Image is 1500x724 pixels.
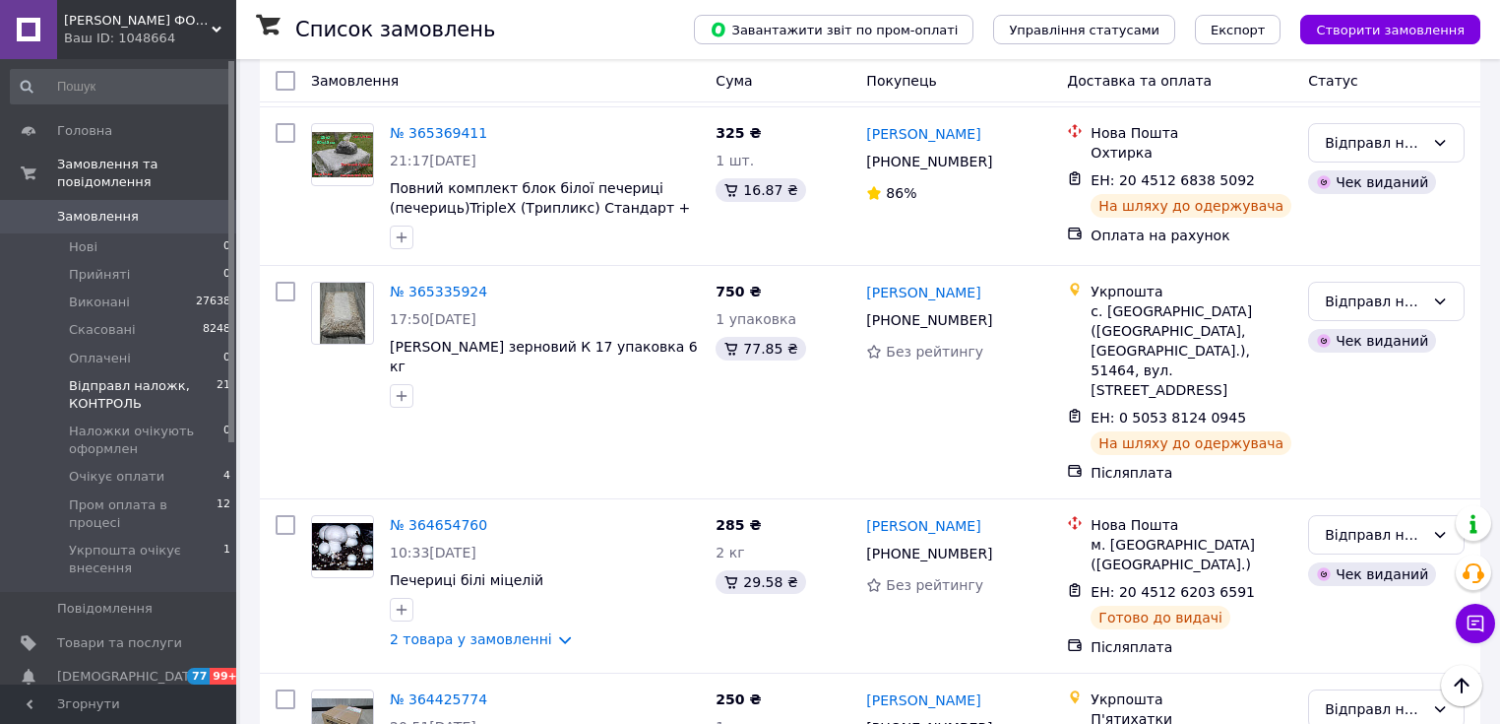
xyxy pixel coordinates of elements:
[390,311,476,327] span: 17:50[DATE]
[390,691,487,707] a: № 364425774
[1091,606,1230,629] div: Готово до видачі
[716,517,761,533] span: 285 ₴
[223,350,230,367] span: 0
[311,123,374,186] a: Фото товару
[57,122,112,140] span: Головна
[295,18,495,41] h1: Список замовлень
[716,284,761,299] span: 750 ₴
[390,572,543,588] span: Печериці білі міцелій
[223,542,230,577] span: 1
[866,691,980,710] a: [PERSON_NAME]
[1308,329,1436,353] div: Чек виданий
[1091,410,1246,426] span: ЕН: 0 5053 8124 0945
[311,515,374,578] a: Фото товару
[716,73,752,89] span: Cума
[210,668,242,685] span: 99+
[1325,524,1424,546] div: Відправл наложк, КОНТРОЛЬ
[1067,73,1212,89] span: Доставка та оплата
[196,294,230,311] span: 27638
[716,570,805,594] div: 29.58 ₴
[390,180,690,235] a: Повний комплект блок білої печериці (печериць)TripleX (Трипликс) Стандарт + покривний грунт
[10,69,232,104] input: Пошук
[223,423,230,458] span: 0
[69,377,217,413] span: Відправл наложк, КОНТРОЛЬ
[223,238,230,256] span: 0
[1316,23,1465,37] span: Створити замовлення
[1091,584,1255,600] span: ЕН: 20 4512 6203 6591
[866,124,980,144] a: [PERSON_NAME]
[311,282,374,345] a: Фото товару
[716,153,754,168] span: 1 шт.
[716,337,805,361] div: 77.85 ₴
[64,12,212,30] span: Дари Природи ФОП Жуковський Т.А.
[1091,431,1291,455] div: На шляху до одержувача
[1009,23,1159,37] span: Управління статусами
[217,377,230,413] span: 21
[69,294,130,311] span: Виконані
[57,208,139,226] span: Замовлення
[710,21,958,38] span: Завантажити звіт по пром-оплаті
[866,73,936,89] span: Покупець
[993,15,1175,44] button: Управління статусами
[390,284,487,299] a: № 365335924
[57,156,236,191] span: Замовлення та повідомлення
[312,132,373,178] img: Фото товару
[1211,23,1266,37] span: Експорт
[390,125,487,141] a: № 365369411
[1091,463,1292,483] div: Післяплата
[390,339,698,374] span: [PERSON_NAME] зерновий К 17 упаковка 6 кг
[69,266,130,284] span: Прийняті
[187,668,210,685] span: 77
[1456,604,1495,643] button: Чат з покупцем
[694,15,973,44] button: Завантажити звіт по пром-оплаті
[69,468,164,486] span: Очікує оплати
[320,283,366,344] img: Фото товару
[886,344,983,360] span: Без рейтингу
[866,516,980,536] a: [PERSON_NAME]
[57,600,153,618] span: Повідомлення
[1091,637,1292,657] div: Післяплата
[1325,291,1424,312] div: Відправл наложк, КОНТРОЛЬ
[69,238,97,256] span: Нові
[716,125,761,141] span: 325 ₴
[1325,132,1424,154] div: Відправл наложк, КОНТРОЛЬ
[1308,73,1358,89] span: Статус
[69,350,131,367] span: Оплачені
[886,577,983,593] span: Без рейтингу
[1281,21,1480,36] a: Створити замовлення
[390,517,487,533] a: № 364654760
[390,545,476,560] span: 10:33[DATE]
[223,266,230,284] span: 0
[1091,515,1292,535] div: Нова Пошта
[1441,665,1482,706] button: Наверх
[1308,562,1436,586] div: Чек виданий
[1091,194,1291,218] div: На шляху до одержувача
[57,634,182,652] span: Товари та послуги
[223,468,230,486] span: 4
[217,496,230,532] span: 12
[57,668,203,686] span: [DEMOGRAPHIC_DATA]
[1308,170,1436,194] div: Чек виданий
[1091,535,1292,574] div: м. [GEOGRAPHIC_DATA] ([GEOGRAPHIC_DATA].)
[1195,15,1281,44] button: Експорт
[716,311,796,327] span: 1 упаковка
[311,73,399,89] span: Замовлення
[1091,143,1292,163] div: Охтирка
[1091,123,1292,143] div: Нова Пошта
[1091,226,1292,245] div: Оплата на рахунок
[1091,172,1255,188] span: ЕН: 20 4512 6838 5092
[862,306,996,334] div: [PHONE_NUMBER]
[886,185,916,201] span: 86%
[1300,15,1480,44] button: Створити замовлення
[716,178,805,202] div: 16.87 ₴
[69,321,136,339] span: Скасовані
[1091,282,1292,301] div: Укрпошта
[1091,690,1292,709] div: Укрпошта
[390,631,552,647] a: 2 товара у замовленні
[716,691,761,707] span: 250 ₴
[862,540,996,567] div: [PHONE_NUMBER]
[1325,698,1424,720] div: Відправл наложк, КОНТРОЛЬ
[64,30,236,47] div: Ваш ID: 1048664
[69,542,223,577] span: Укрпошта очікує внесення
